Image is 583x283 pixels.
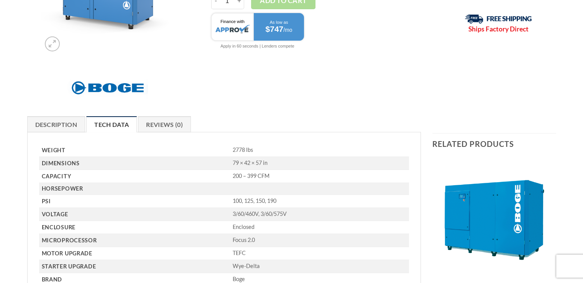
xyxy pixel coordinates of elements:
[86,116,137,132] a: Tech Data
[27,116,85,132] a: Description
[468,25,529,33] strong: Ships Factory Direct
[67,77,148,99] img: Boge
[230,144,409,157] td: 2778 lbs
[39,234,230,247] th: Microprocessor
[432,158,556,282] img: Boge 150 HP S-Series | Base | 3-Phase 460-575V | 100-190 PSI | S151-3N
[39,260,230,273] th: Starter Upgrade
[39,157,230,170] th: Dimensions
[233,173,409,180] p: 200 – 399 CFM
[39,195,230,208] th: PSI
[39,208,230,221] th: Voltage
[230,157,409,170] td: 79 × 42 × 57 in
[39,221,230,234] th: Enclosure
[233,250,409,257] p: TEFC
[39,183,230,195] th: Horsepower
[45,36,60,51] a: Zoom
[138,116,191,132] a: Reviews (0)
[432,133,556,154] h3: Related products
[465,14,532,24] img: Free Shipping
[233,276,409,283] p: Boge
[233,211,409,218] p: 3/60/460V, 3/60/575V
[233,237,409,244] p: Focus 2.0
[39,247,230,260] th: Motor Upgrade
[39,170,230,183] th: Capacity
[233,197,409,205] p: 100, 125, 150, 190
[233,263,409,270] p: Wye-Delta
[233,224,409,231] p: Enclosed
[39,144,230,157] th: Weight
